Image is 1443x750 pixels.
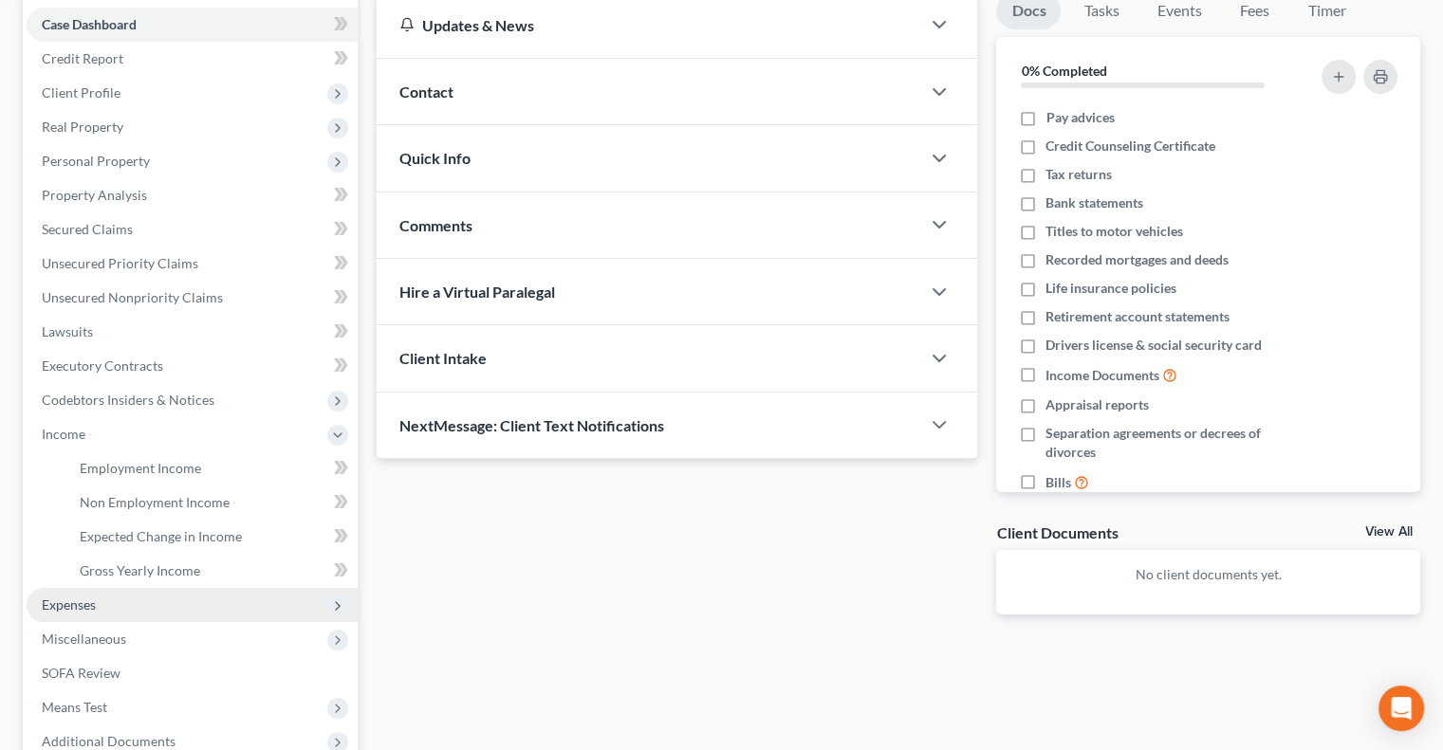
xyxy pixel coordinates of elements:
[399,216,472,234] span: Comments
[42,153,150,169] span: Personal Property
[27,349,358,383] a: Executory Contracts
[1045,250,1229,269] span: Recorded mortgages and deeds
[42,665,120,681] span: SOFA Review
[1045,366,1159,385] span: Income Documents
[42,84,120,101] span: Client Profile
[42,392,214,408] span: Codebtors Insiders & Notices
[1021,63,1106,79] strong: 0% Completed
[1045,336,1262,355] span: Drivers license & social security card
[1045,222,1183,241] span: Titles to motor vehicles
[27,178,358,212] a: Property Analysis
[1045,193,1143,212] span: Bank statements
[42,16,137,32] span: Case Dashboard
[42,733,176,749] span: Additional Documents
[1045,473,1071,492] span: Bills
[42,631,126,647] span: Miscellaneous
[1378,686,1424,731] div: Open Intercom Messenger
[399,416,664,434] span: NextMessage: Client Text Notifications
[42,357,163,374] span: Executory Contracts
[42,187,147,203] span: Property Analysis
[65,451,358,485] a: Employment Income
[80,528,242,544] span: Expected Change in Income
[42,255,198,271] span: Unsecured Priority Claims
[1045,307,1230,326] span: Retirement account statements
[1045,108,1114,127] span: Pay advices
[399,283,555,301] span: Hire a Virtual Paralegal
[1045,137,1215,155] span: Credit Counseling Certificate
[42,119,123,135] span: Real Property
[80,460,201,476] span: Employment Income
[27,656,358,690] a: SOFA Review
[27,281,358,315] a: Unsecured Nonpriority Claims
[1045,424,1298,462] span: Separation agreements or decrees of divorces
[1045,395,1149,414] span: Appraisal reports
[65,520,358,554] a: Expected Change in Income
[42,699,107,715] span: Means Test
[27,247,358,281] a: Unsecured Priority Claims
[80,562,200,578] span: Gross Yearly Income
[42,596,96,613] span: Expenses
[1011,565,1405,584] p: No client documents yet.
[27,8,358,42] a: Case Dashboard
[42,323,93,339] span: Lawsuits
[399,349,487,367] span: Client Intake
[399,82,453,101] span: Contact
[1365,525,1413,539] a: View All
[27,315,358,349] a: Lawsuits
[1045,165,1112,184] span: Tax returns
[65,554,358,588] a: Gross Yearly Income
[42,289,223,305] span: Unsecured Nonpriority Claims
[27,212,358,247] a: Secured Claims
[42,50,123,66] span: Credit Report
[42,426,85,442] span: Income
[996,522,1118,542] div: Client Documents
[399,15,897,35] div: Updates & News
[80,494,230,510] span: Non Employment Income
[399,149,471,167] span: Quick Info
[42,221,133,237] span: Secured Claims
[65,485,358,520] a: Non Employment Income
[1045,279,1176,298] span: Life insurance policies
[27,42,358,76] a: Credit Report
